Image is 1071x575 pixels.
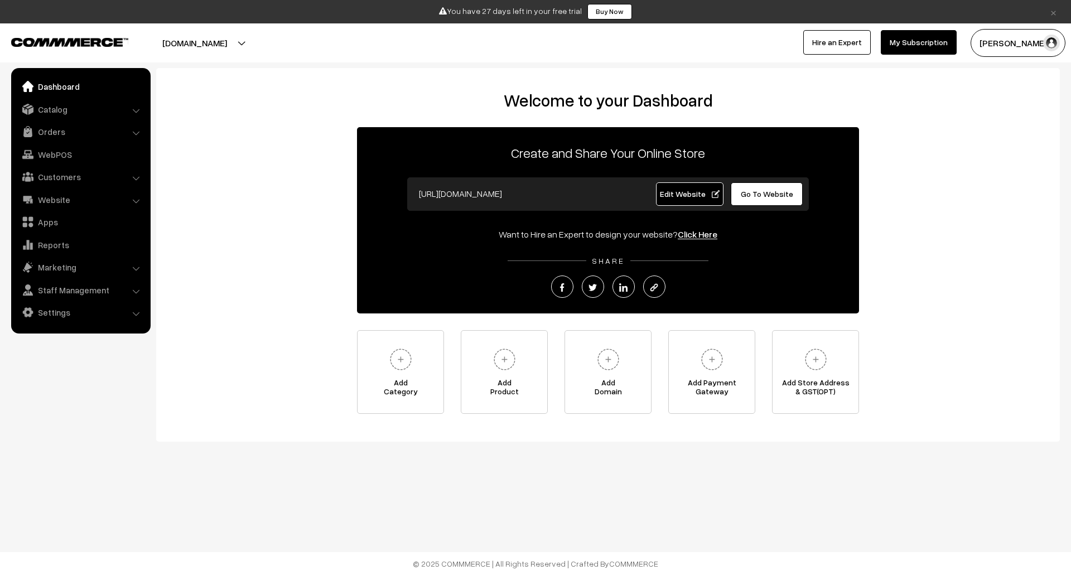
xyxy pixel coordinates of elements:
[1043,35,1060,51] img: user
[14,212,147,232] a: Apps
[669,378,755,400] span: Add Payment Gateway
[697,344,727,375] img: plus.svg
[668,330,755,414] a: Add PaymentGateway
[14,190,147,210] a: Website
[14,99,147,119] a: Catalog
[971,29,1065,57] button: [PERSON_NAME]
[593,344,624,375] img: plus.svg
[773,378,858,400] span: Add Store Address & GST(OPT)
[461,378,547,400] span: Add Product
[385,344,416,375] img: plus.svg
[14,302,147,322] a: Settings
[14,144,147,165] a: WebPOS
[678,229,717,240] a: Click Here
[14,280,147,300] a: Staff Management
[656,182,724,206] a: Edit Website
[609,559,658,568] a: COMMMERCE
[357,143,859,163] p: Create and Share Your Online Store
[357,330,444,414] a: AddCategory
[4,4,1067,20] div: You have 27 days left in your free trial
[881,30,957,55] a: My Subscription
[11,38,128,46] img: COMMMERCE
[731,182,803,206] a: Go To Website
[565,330,652,414] a: AddDomain
[357,228,859,241] div: Want to Hire an Expert to design your website?
[14,235,147,255] a: Reports
[11,35,109,48] a: COMMMERCE
[167,90,1049,110] h2: Welcome to your Dashboard
[565,378,651,400] span: Add Domain
[741,189,793,199] span: Go To Website
[14,122,147,142] a: Orders
[358,378,443,400] span: Add Category
[800,344,831,375] img: plus.svg
[586,256,630,265] span: SHARE
[14,257,147,277] a: Marketing
[587,4,632,20] a: Buy Now
[1046,5,1061,18] a: ×
[123,29,266,57] button: [DOMAIN_NAME]
[14,76,147,96] a: Dashboard
[489,344,520,375] img: plus.svg
[461,330,548,414] a: AddProduct
[14,167,147,187] a: Customers
[803,30,871,55] a: Hire an Expert
[660,189,720,199] span: Edit Website
[772,330,859,414] a: Add Store Address& GST(OPT)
